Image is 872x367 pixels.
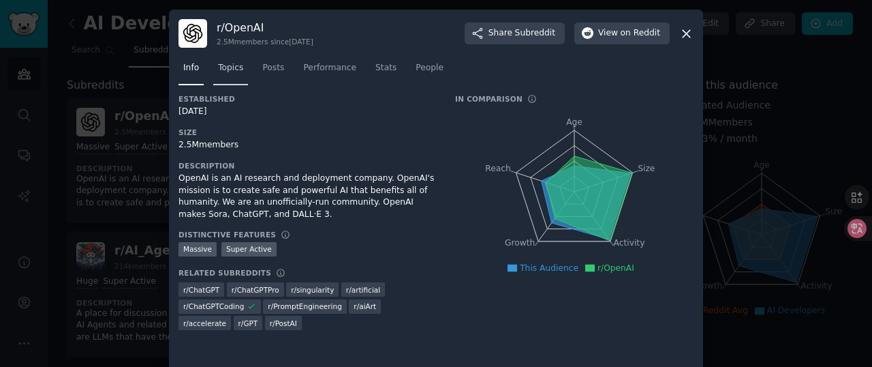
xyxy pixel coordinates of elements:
[183,319,226,328] span: r/ accelerate
[258,57,289,85] a: Posts
[566,117,582,127] tspan: Age
[346,285,380,295] span: r/ artificial
[488,27,555,40] span: Share
[178,106,436,118] div: [DATE]
[232,285,279,295] span: r/ ChatGPTPro
[217,20,313,35] h3: r/ OpenAI
[638,164,655,173] tspan: Size
[520,263,578,273] span: This Audience
[291,285,334,295] span: r/ singularity
[465,23,565,44] button: ShareSubreddit
[270,319,297,328] span: r/ PostAI
[262,62,284,74] span: Posts
[218,62,243,74] span: Topics
[183,302,244,311] span: r/ ChatGPTCoding
[178,161,436,171] h3: Description
[298,57,361,85] a: Performance
[178,230,276,239] h3: Distinctive Features
[178,19,207,48] img: OpenAI
[354,302,376,311] span: r/ aiArt
[238,319,258,328] span: r/ GPT
[303,62,356,74] span: Performance
[485,164,511,173] tspan: Reach
[178,57,204,85] a: Info
[178,128,436,137] h3: Size
[416,62,443,74] span: People
[217,37,313,46] div: 2.5M members since [DATE]
[178,268,271,278] h3: Related Subreddits
[178,242,217,256] div: Massive
[598,27,660,40] span: View
[614,238,645,248] tspan: Activity
[183,62,199,74] span: Info
[597,263,634,273] span: r/OpenAI
[178,173,436,220] div: OpenAI is an AI research and deployment company. OpenAI's mission is to create safe and powerful ...
[371,57,401,85] a: Stats
[621,27,660,40] span: on Reddit
[183,285,219,295] span: r/ ChatGPT
[213,57,248,85] a: Topics
[505,238,535,248] tspan: Growth
[268,302,342,311] span: r/ PromptEngineering
[455,94,523,104] h3: In Comparison
[411,57,448,85] a: People
[178,94,436,104] h3: Established
[375,62,396,74] span: Stats
[515,27,555,40] span: Subreddit
[574,23,670,44] button: Viewon Reddit
[178,139,436,151] div: 2.5M members
[221,242,277,256] div: Super Active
